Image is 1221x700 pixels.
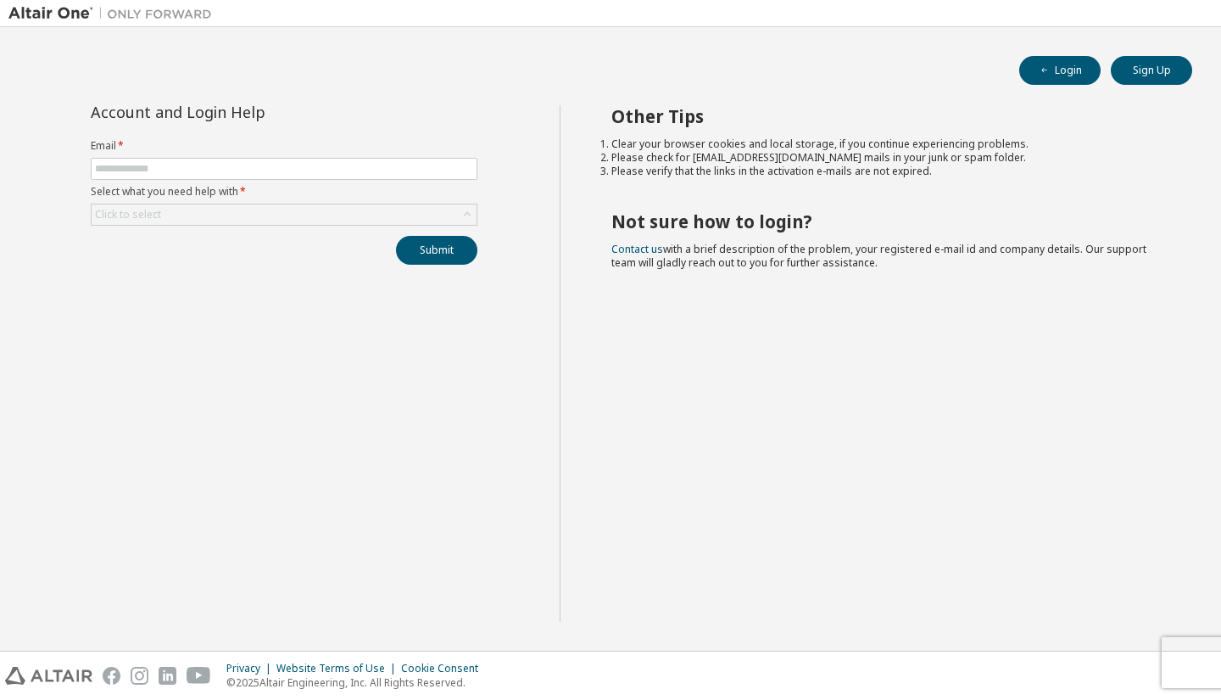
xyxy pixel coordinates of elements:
[1019,56,1101,85] button: Login
[611,210,1162,232] h2: Not sure how to login?
[611,165,1162,178] li: Please verify that the links in the activation e-mails are not expired.
[91,185,477,199] label: Select what you need help with
[276,662,401,675] div: Website Terms of Use
[611,137,1162,151] li: Clear your browser cookies and local storage, if you continue experiencing problems.
[1111,56,1192,85] button: Sign Up
[226,662,276,675] div: Privacy
[611,242,663,256] a: Contact us
[611,105,1162,127] h2: Other Tips
[611,151,1162,165] li: Please check for [EMAIL_ADDRESS][DOMAIN_NAME] mails in your junk or spam folder.
[226,675,488,690] p: © 2025 Altair Engineering, Inc. All Rights Reserved.
[187,667,211,685] img: youtube.svg
[103,667,120,685] img: facebook.svg
[131,667,148,685] img: instagram.svg
[401,662,488,675] div: Cookie Consent
[159,667,176,685] img: linkedin.svg
[95,208,161,221] div: Click to select
[91,105,400,119] div: Account and Login Help
[8,5,220,22] img: Altair One
[5,667,92,685] img: altair_logo.svg
[92,204,477,225] div: Click to select
[91,139,477,153] label: Email
[396,236,477,265] button: Submit
[611,242,1146,270] span: with a brief description of the problem, your registered e-mail id and company details. Our suppo...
